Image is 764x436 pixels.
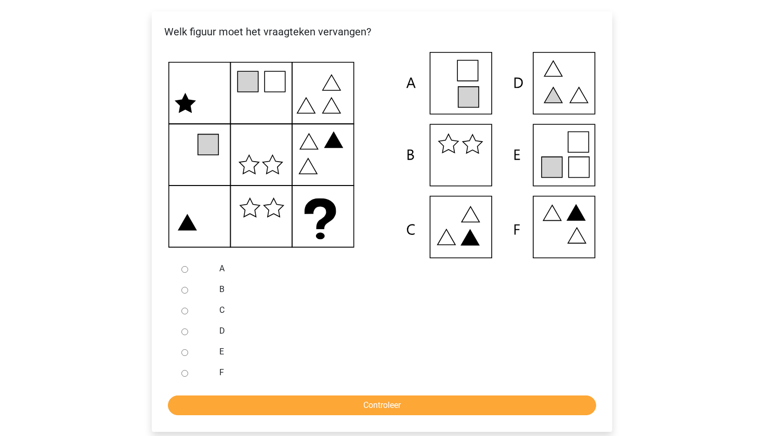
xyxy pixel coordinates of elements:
[219,283,579,296] label: B
[219,325,579,337] label: D
[219,366,579,379] label: F
[168,395,596,415] input: Controleer
[219,346,579,358] label: E
[160,24,604,39] p: Welk figuur moet het vraagteken vervangen?
[219,304,579,316] label: C
[219,262,579,275] label: A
